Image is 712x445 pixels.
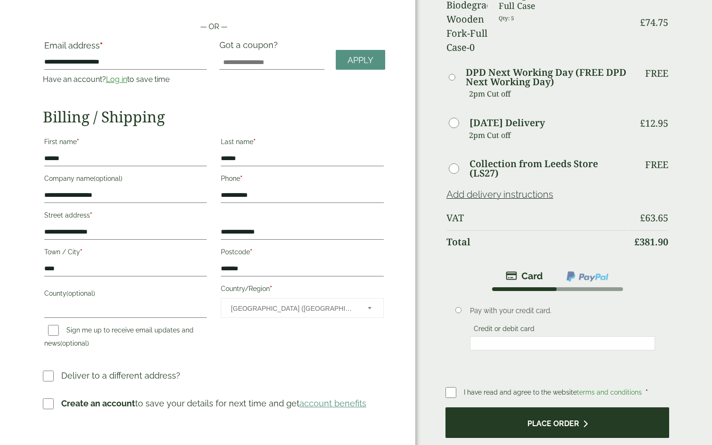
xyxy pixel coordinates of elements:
abbr: required [646,388,648,396]
label: Street address [44,209,207,225]
label: Sign me up to receive email updates and news [44,326,194,350]
label: Phone [221,172,384,188]
abbr: required [240,175,243,182]
abbr: required [80,248,82,256]
bdi: 74.75 [640,16,668,29]
bdi: 12.95 [640,117,668,129]
a: Apply [336,50,385,70]
label: Company name [44,172,207,188]
span: £ [640,211,645,224]
abbr: required [250,248,252,256]
p: Have an account? to save time [43,74,209,85]
span: £ [634,235,639,248]
span: Country/Region [221,298,384,318]
label: Collection from Leeds Store (LS27) [469,159,628,178]
p: Free [645,159,668,170]
span: £ [640,117,645,129]
abbr: required [270,285,272,292]
bdi: 381.90 [634,235,668,248]
a: terms and conditions [577,388,642,396]
label: Country/Region [221,282,384,298]
label: Email address [44,41,207,55]
img: stripe.png [506,270,543,282]
label: DPD Next Working Day (FREE DPD Next Working Day) [466,68,628,87]
a: Add delivery instructions [446,189,553,200]
label: Last name [221,135,384,151]
span: United Kingdom (UK) [231,299,355,318]
abbr: required [100,40,103,50]
label: Got a coupon? [219,40,282,55]
a: account benefits [299,398,366,408]
label: Town / City [44,245,207,261]
p: to save your details for next time and get [61,397,366,410]
span: (optional) [60,340,89,347]
th: VAT [446,207,628,229]
abbr: required [77,138,79,146]
span: £ [640,16,645,29]
label: County [44,287,207,303]
span: (optional) [94,175,122,182]
small: Qty: 5 [499,15,514,22]
label: Credit or debit card [470,325,538,335]
strong: Create an account [61,398,135,408]
img: ppcp-gateway.png [566,270,609,283]
p: Free [645,68,668,79]
span: (optional) [66,290,95,297]
span: I have read and agree to the website [464,388,644,396]
span: Apply [348,55,373,65]
button: Place order [445,407,669,438]
input: Sign me up to receive email updates and news(optional) [48,325,59,336]
label: First name [44,135,207,151]
p: 2pm Cut off [469,87,628,101]
label: Postcode [221,245,384,261]
p: Pay with your credit card. [470,306,655,316]
label: [DATE] Delivery [469,118,545,128]
abbr: required [90,211,92,219]
th: Total [446,230,628,253]
p: — OR — [43,21,385,32]
a: Log in [106,75,127,84]
p: 2pm Cut off [469,128,628,142]
bdi: 63.65 [640,211,668,224]
abbr: required [253,138,256,146]
h2: Billing / Shipping [43,108,385,126]
p: Deliver to a different address? [61,369,180,382]
iframe: Secure card payment input frame [473,339,652,348]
